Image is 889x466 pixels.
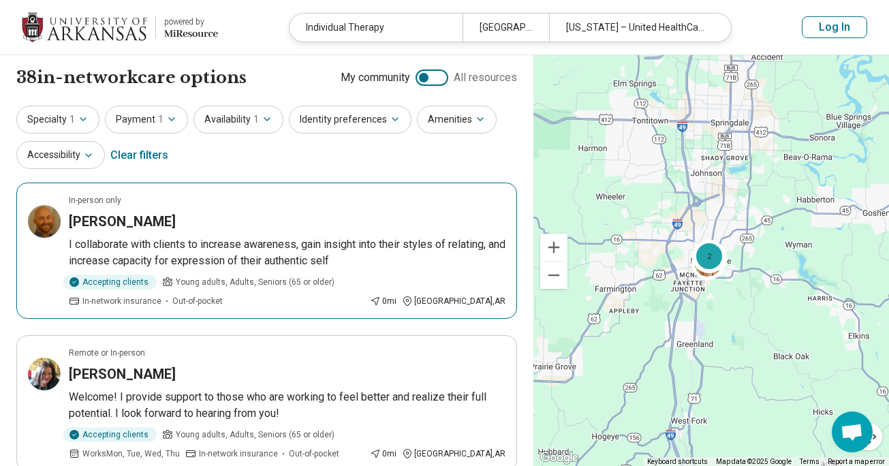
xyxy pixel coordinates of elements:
h3: [PERSON_NAME] [69,364,176,384]
div: Accepting clients [63,427,157,442]
h1: 38 in-network care options [16,66,247,89]
button: Availability1 [193,106,283,134]
a: University of Arkansaspowered by [22,11,218,44]
div: 0 mi [370,295,396,307]
div: powered by [164,16,218,28]
div: Individual Therapy [290,14,463,42]
span: Map data ©2025 Google [716,458,792,465]
span: All resources [454,69,517,86]
p: I collaborate with clients to increase awareness, gain insight into their styles of relating, and... [69,236,505,269]
button: Amenities [417,106,497,134]
span: My community [341,69,410,86]
a: Report a map error [828,458,885,465]
div: 2 [693,240,726,273]
p: In-person only [69,194,121,206]
button: Zoom in [540,234,567,261]
img: University of Arkansas [22,11,147,44]
span: Young adults, Adults, Seniors (65 or older) [176,276,334,288]
span: Out-of-pocket [172,295,223,307]
span: Out-of-pocket [289,448,339,460]
div: [GEOGRAPHIC_DATA] , AR [402,448,505,460]
div: Open chat [832,411,873,452]
button: Payment1 [105,106,188,134]
span: 1 [253,112,259,127]
p: Welcome! I provide support to those who are working to feel better and realize their full potenti... [69,389,505,422]
button: Log In [802,16,867,38]
div: 0 mi [370,448,396,460]
div: [US_STATE] – United HealthCare [549,14,722,42]
button: Accessibility [16,141,105,169]
div: [GEOGRAPHIC_DATA] , AR [402,295,505,307]
span: 1 [69,112,75,127]
div: [GEOGRAPHIC_DATA], [GEOGRAPHIC_DATA] [463,14,549,42]
p: Remote or In-person [69,347,145,359]
a: Terms (opens in new tab) [800,458,820,465]
span: 1 [158,112,163,127]
span: Works Mon, Tue, Wed, Thu [82,448,180,460]
span: In-network insurance [199,448,278,460]
div: Accepting clients [63,275,157,290]
div: Clear filters [110,139,168,172]
span: Young adults, Adults, Seniors (65 or older) [176,429,334,441]
button: Zoom out [540,262,567,289]
h3: [PERSON_NAME] [69,212,176,231]
button: Identity preferences [289,106,411,134]
button: Specialty1 [16,106,99,134]
span: In-network insurance [82,295,161,307]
